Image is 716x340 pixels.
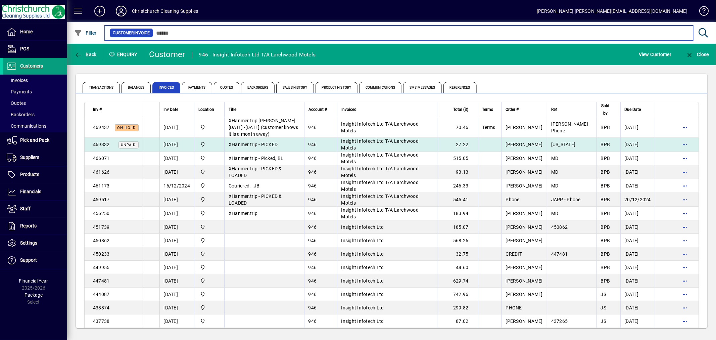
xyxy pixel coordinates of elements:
span: Insight Infotech Ltd T/A Larchwood Motels [341,138,419,151]
td: [DATE] [159,301,194,314]
span: Christchurch Cleaning Supplies Ltd [198,155,220,162]
span: Inv Date [164,106,179,113]
span: 451739 [93,224,110,230]
span: BPB [601,125,610,130]
span: View Customer [639,49,671,60]
a: Home [3,24,67,40]
td: 742.96 [438,288,478,301]
span: Insight Infotech Ltd [341,318,384,324]
span: Insight Infotech Ltd T/A Larchwood Motels [341,180,419,192]
span: BPB [601,238,610,243]
span: 461626 [93,169,110,175]
span: Inv # [93,106,102,113]
div: Inv Date [164,106,190,113]
span: 450862 [551,224,568,230]
span: Payments [182,82,212,93]
div: Total ($) [442,106,475,113]
span: XHanmer.trip - PICKED & LOADED [229,194,282,206]
td: [DATE] [159,247,194,261]
span: 469332 [93,142,110,147]
a: Knowledge Base [694,1,708,23]
a: Settings [3,235,67,252]
td: 16/12/2024 [159,179,194,193]
span: XHanmer trip - PICKED & LOADED [229,166,282,178]
div: Enquiry [104,49,144,60]
span: Total ($) [454,106,469,113]
span: 946 [308,238,317,243]
span: 946 [308,292,317,297]
span: Package [25,292,43,298]
span: 438874 [93,305,110,310]
span: XHanmer trip - Picked, BL [229,156,283,161]
a: Products [3,166,67,183]
button: More options [679,167,690,177]
span: 946 [308,142,317,147]
button: More options [679,249,690,259]
span: Christchurch Cleaning Supplies Ltd [198,182,220,189]
span: BPB [601,278,610,284]
span: Insight Infotech Ltd T/A Larchwood Motels [341,121,419,133]
span: 946 [308,278,317,284]
span: MD [551,183,559,188]
span: MD [551,211,559,216]
span: 456250 [93,211,110,216]
button: More options [679,289,690,300]
span: Account # [308,106,327,113]
td: 44.60 [438,261,478,274]
span: [PERSON_NAME] [506,278,543,284]
div: Title [229,106,300,113]
td: [DATE] [620,152,655,165]
td: 246.33 [438,179,478,193]
span: Due Date [625,106,641,113]
span: BPB [601,156,610,161]
span: PHONE [506,305,522,310]
span: 946 [308,318,317,324]
span: Christchurch Cleaning Supplies Ltd [198,277,220,285]
div: Invoiced [341,106,434,113]
td: [DATE] [620,179,655,193]
span: Insight Infotech Ltd T/A Larchwood Motels [341,166,419,178]
span: Christchurch Cleaning Supplies Ltd [198,250,220,258]
button: More options [679,208,690,219]
td: [DATE] [620,261,655,274]
span: BPB [601,183,610,188]
button: Back [73,48,98,60]
span: Backorders [241,82,275,93]
td: [DATE] [159,138,194,152]
div: [PERSON_NAME] [PERSON_NAME][EMAIL_ADDRESS][DOMAIN_NAME] [537,6,687,16]
div: Christchurch Cleaning Supplies [132,6,198,16]
td: [DATE] [620,220,655,234]
button: More options [679,302,690,313]
span: [PERSON_NAME] [506,265,543,270]
span: XHanmer trip [PERSON_NAME] [DATE] -[DATE] (customer knows it is a month away) [229,118,298,137]
div: Inv # [93,106,139,113]
span: Insight Infotech Ltd [341,278,384,284]
span: BPB [601,211,610,216]
span: On hold [117,126,136,130]
td: [DATE] [620,234,655,247]
span: Close [685,52,709,57]
span: Financials [20,189,41,194]
a: Suppliers [3,149,67,166]
span: [PERSON_NAME] [506,156,543,161]
a: Pick and Pack [3,132,67,149]
button: View Customer [637,48,673,60]
span: Pick and Pack [20,137,49,143]
td: [DATE] [159,152,194,165]
span: Ref [551,106,557,113]
span: Quotes [214,82,240,93]
td: [DATE] [620,207,655,220]
span: 946 [308,169,317,175]
span: Home [20,29,33,34]
td: [DATE] [620,138,655,152]
span: Christchurch Cleaning Supplies Ltd [198,264,220,271]
span: [US_STATE] [551,142,576,147]
td: [DATE] [620,288,655,301]
td: 515.05 [438,152,478,165]
span: 450862 [93,238,110,243]
td: [DATE] [159,193,194,207]
span: BPB [601,265,610,270]
td: 20/12/2024 [620,193,655,207]
td: 27.22 [438,138,478,152]
span: Christchurch Cleaning Supplies Ltd [198,304,220,311]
